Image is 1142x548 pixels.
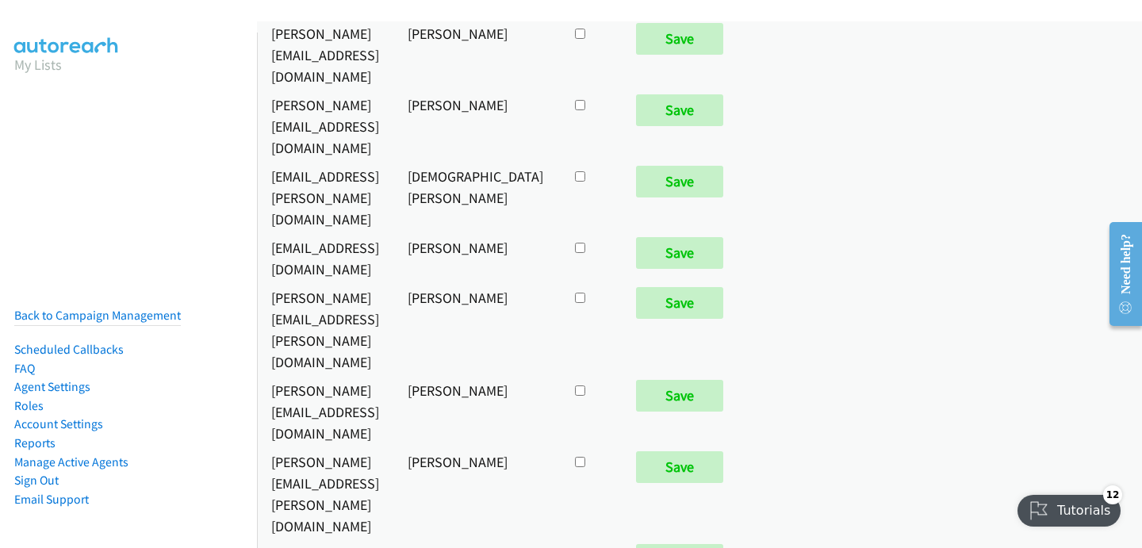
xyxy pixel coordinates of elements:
a: Reports [14,435,56,450]
iframe: Checklist [1008,479,1130,536]
a: FAQ [14,361,35,376]
a: Agent Settings [14,379,90,394]
a: Email Support [14,492,89,507]
td: [PERSON_NAME] [393,447,558,540]
input: Save [636,380,723,412]
input: Save [636,23,723,55]
input: Save [636,166,723,197]
td: [EMAIL_ADDRESS][DOMAIN_NAME] [257,233,393,283]
input: Save [636,287,723,319]
iframe: Resource Center [1097,211,1142,337]
td: [PERSON_NAME] [393,233,558,283]
a: Manage Active Agents [14,454,128,469]
td: [PERSON_NAME][EMAIL_ADDRESS][PERSON_NAME][DOMAIN_NAME] [257,283,393,376]
td: [PERSON_NAME][EMAIL_ADDRESS][DOMAIN_NAME] [257,90,393,162]
a: Account Settings [14,416,103,431]
td: [PERSON_NAME][EMAIL_ADDRESS][PERSON_NAME][DOMAIN_NAME] [257,447,393,540]
a: Roles [14,398,44,413]
td: [PERSON_NAME] [393,90,558,162]
a: Back to Campaign Management [14,308,181,323]
input: Save [636,94,723,126]
input: Save [636,451,723,483]
input: Save [636,237,723,269]
a: Sign Out [14,473,59,488]
a: My Lists [14,56,62,74]
td: [EMAIL_ADDRESS][PERSON_NAME][DOMAIN_NAME] [257,162,393,233]
td: [DEMOGRAPHIC_DATA][PERSON_NAME] [393,162,558,233]
td: [PERSON_NAME][EMAIL_ADDRESS][DOMAIN_NAME] [257,19,393,90]
a: Scheduled Callbacks [14,342,124,357]
td: [PERSON_NAME][EMAIL_ADDRESS][DOMAIN_NAME] [257,376,393,447]
td: [PERSON_NAME] [393,376,558,447]
td: [PERSON_NAME] [393,19,558,90]
td: [PERSON_NAME] [393,283,558,376]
